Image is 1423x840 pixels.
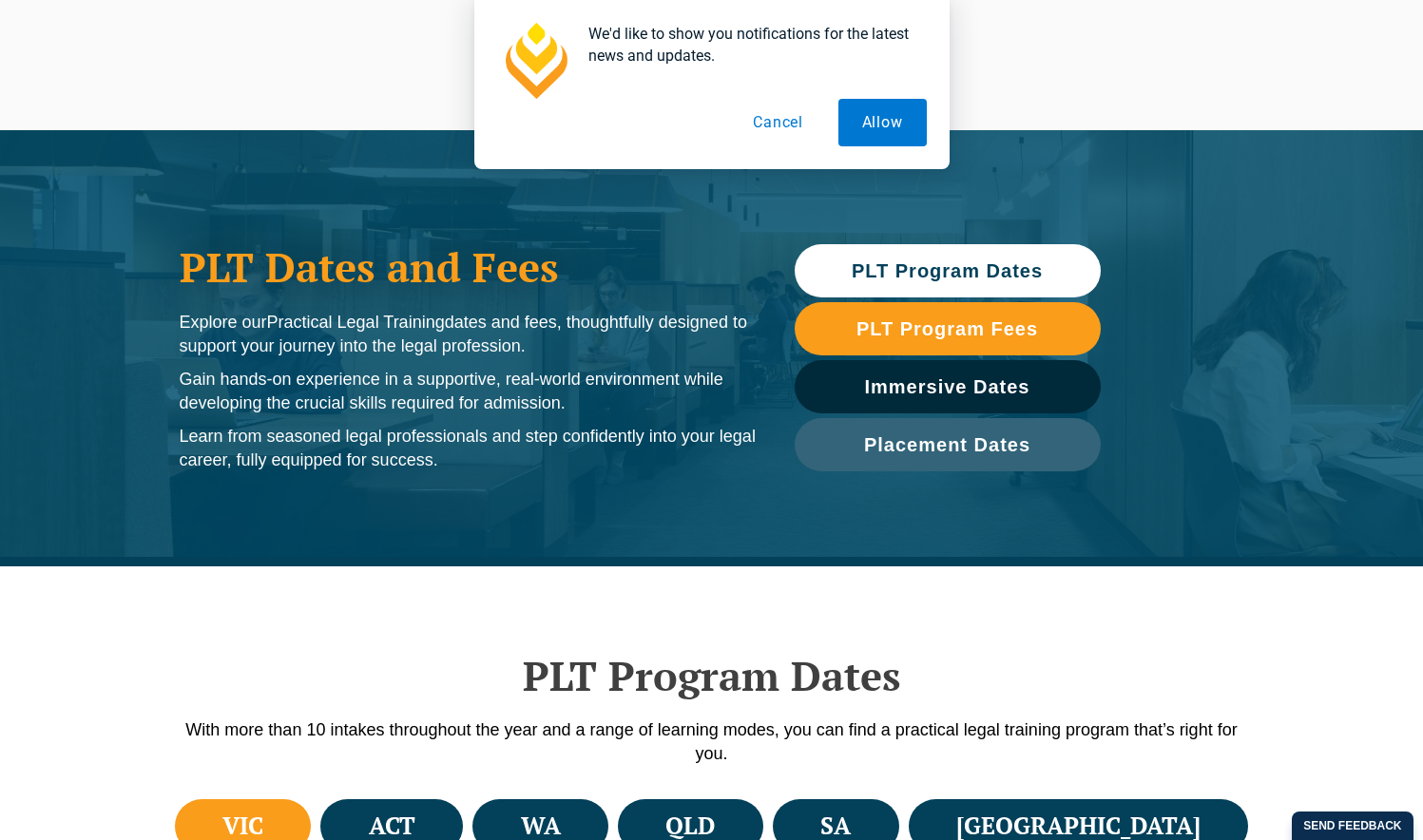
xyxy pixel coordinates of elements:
[864,435,1030,454] span: Placement Dates
[573,23,927,67] div: We'd like to show you notifications for the latest news and updates.
[795,244,1101,297] a: PLT Program Dates
[852,261,1043,280] span: PLT Program Dates
[856,319,1038,338] span: PLT Program Fees
[180,243,757,291] h1: PLT Dates and Fees
[170,652,1254,699] h2: PLT Program Dates
[180,425,757,472] p: Learn from seasoned legal professionals and step confidently into your legal career, fully equipp...
[795,360,1101,413] a: Immersive Dates
[729,99,827,146] button: Cancel
[838,99,927,146] button: Allow
[497,23,573,99] img: notification icon
[170,718,1254,766] p: With more than 10 intakes throughout the year and a range of learning modes, you can find a pract...
[795,302,1101,355] a: PLT Program Fees
[795,418,1101,471] a: Placement Dates
[865,377,1030,396] span: Immersive Dates
[180,311,757,358] p: Explore our dates and fees, thoughtfully designed to support your journey into the legal profession.
[267,313,445,332] span: Practical Legal Training
[180,368,757,415] p: Gain hands-on experience in a supportive, real-world environment while developing the crucial ski...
